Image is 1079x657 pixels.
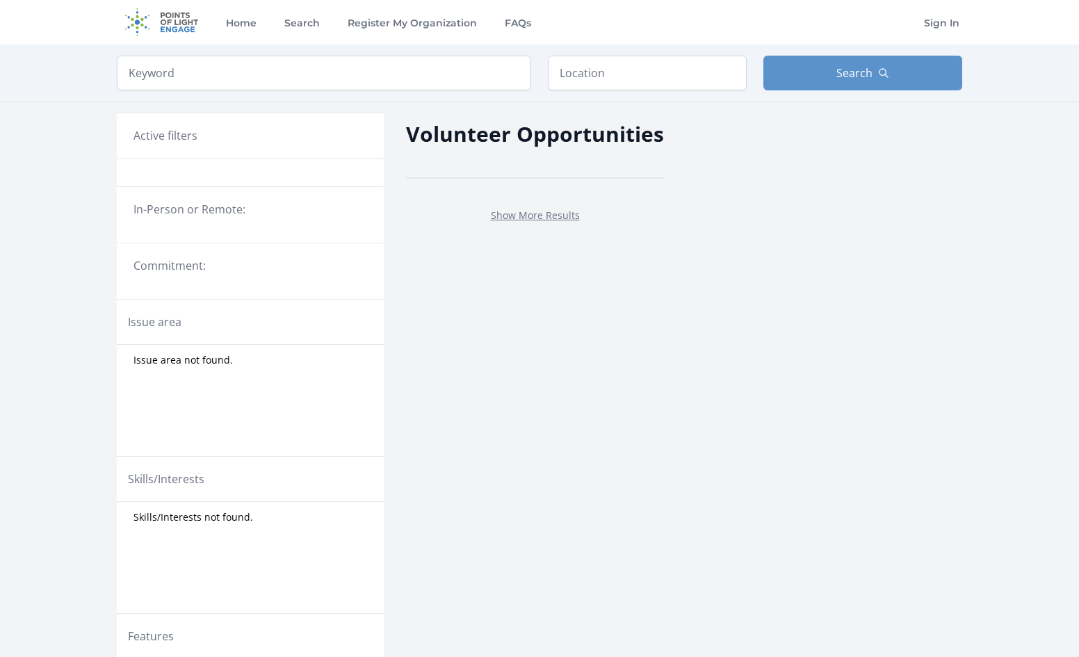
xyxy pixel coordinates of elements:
[117,56,531,90] input: Keyword
[128,314,181,330] legend: Issue area
[128,628,174,644] legend: Features
[133,353,233,367] span: Issue area not found.
[836,65,873,81] span: Search
[491,209,580,222] a: Show More Results
[133,257,367,274] legend: Commitment:
[133,127,197,144] h3: Active filters
[763,56,962,90] button: Search
[133,510,253,524] span: Skills/Interests not found.
[133,201,367,218] legend: In-Person or Remote:
[548,56,747,90] input: Location
[406,118,664,149] h2: Volunteer Opportunities
[128,471,204,487] legend: Skills/Interests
